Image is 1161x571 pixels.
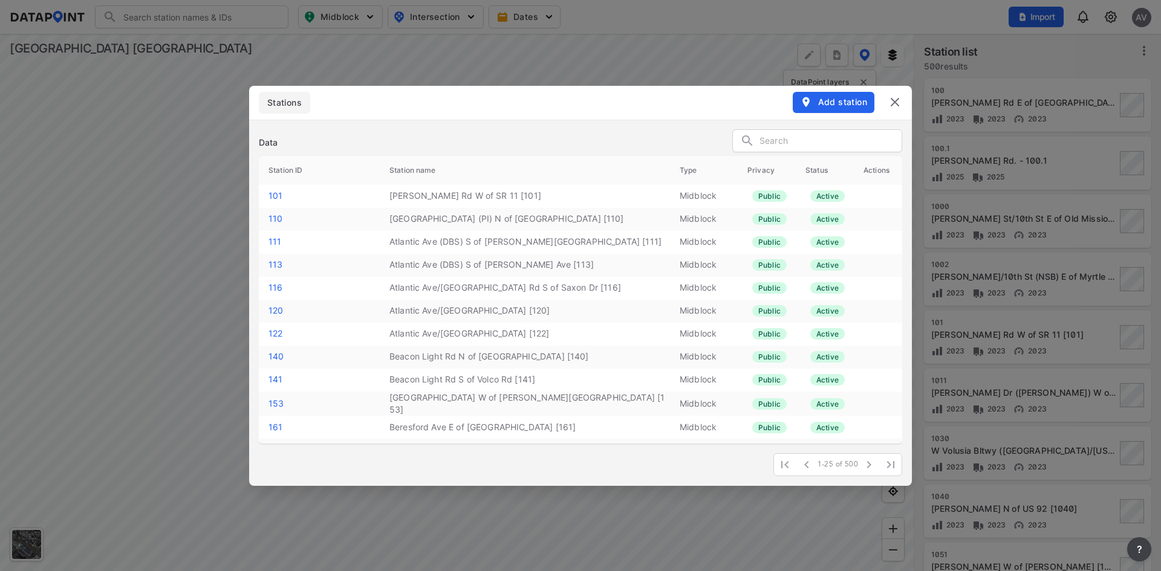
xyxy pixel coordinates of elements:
[268,422,282,432] a: 161
[268,305,283,315] a: 120
[793,92,874,112] button: Add station
[810,213,845,225] label: active
[752,374,787,386] label: Public
[670,392,738,416] td: Midblock
[810,351,845,363] label: active
[818,460,858,469] span: 1-25 of 500
[670,208,738,231] td: Midblock
[752,351,787,363] label: Public
[858,454,880,476] span: Next Page
[268,282,282,292] a: 116
[810,259,845,271] label: active
[752,259,787,271] label: Public
[752,213,787,225] label: Public
[810,190,845,202] label: active
[380,416,670,439] td: Beresford Ave E of [GEOGRAPHIC_DATA] [161]
[670,369,738,392] td: Midblock
[1134,542,1144,556] span: ?
[752,422,787,433] label: Public
[670,156,738,185] th: Type
[796,454,818,476] span: Previous Page
[670,300,738,323] td: Midblock
[810,305,845,317] label: active
[810,398,845,410] label: active
[1127,537,1151,561] button: more
[810,374,845,386] label: active
[268,259,282,269] a: 113
[380,369,670,392] td: Beacon Light Rd S of Volco Rd [141]
[670,277,738,300] td: Midblock
[670,416,738,439] td: Midblock
[759,132,902,150] input: Search
[880,454,902,476] span: Last Page
[810,328,845,340] label: active
[670,323,738,346] td: Midblock
[380,323,670,346] td: Atlantic Ave/[GEOGRAPHIC_DATA] [122]
[738,156,796,185] th: Privacy
[752,328,787,340] label: Public
[259,156,380,185] th: Station ID
[380,346,670,369] td: Beacon Light Rd N of [GEOGRAPHIC_DATA] [140]
[752,305,787,317] label: Public
[854,156,902,185] th: Actions
[380,185,670,208] td: [PERSON_NAME] Rd W of SR 11 [101]
[268,236,281,247] a: 111
[752,282,787,294] label: Public
[810,422,845,433] label: active
[380,208,670,231] td: [GEOGRAPHIC_DATA] (PI) N of [GEOGRAPHIC_DATA] [110]
[268,398,284,408] a: 153
[380,231,670,254] td: Atlantic Ave (DBS) S of [PERSON_NAME][GEOGRAPHIC_DATA] [111]
[380,392,670,416] td: [GEOGRAPHIC_DATA] W of [PERSON_NAME][GEOGRAPHIC_DATA] [153]
[268,213,282,224] a: 110
[670,185,738,208] td: Midblock
[268,190,282,201] a: 101
[670,254,738,277] td: Midblock
[380,439,670,462] td: Beresford Ave W of US 17/92 [164]
[268,351,284,361] a: 140
[810,282,845,294] label: active
[800,96,867,108] span: Add station
[796,156,854,185] th: Status
[380,156,670,185] th: Station name
[888,95,902,109] img: close.efbf2170.svg
[670,231,738,254] td: Midblock
[380,254,670,277] td: Atlantic Ave (DBS) S of [PERSON_NAME] Ave [113]
[259,137,278,149] h3: Data
[752,190,787,202] label: Public
[268,328,282,338] a: 122
[752,398,787,410] label: Public
[266,97,303,109] span: Stations
[268,374,282,384] a: 141
[752,236,787,248] label: Public
[380,300,670,323] td: Atlantic Ave/[GEOGRAPHIC_DATA] [120]
[774,454,796,476] span: First Page
[670,439,738,462] td: Midblock
[810,236,845,248] label: active
[670,346,738,369] td: Midblock
[380,277,670,300] td: Atlantic Ave/[GEOGRAPHIC_DATA] Rd S of Saxon Dr [116]
[259,92,310,114] div: full width tabs example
